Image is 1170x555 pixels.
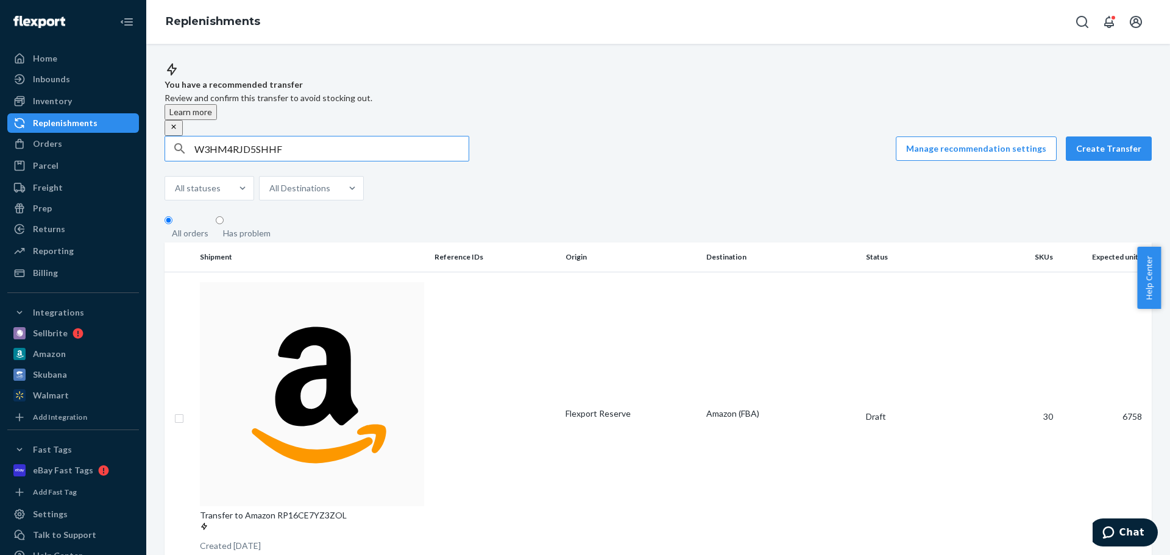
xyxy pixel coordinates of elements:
[1093,518,1158,549] iframe: Opens a widget where you can chat to one of our agents
[7,49,139,68] a: Home
[175,182,221,194] div: All statuses
[33,202,52,214] div: Prep
[33,348,66,360] div: Amazon
[7,134,139,154] a: Orders
[896,136,1057,161] button: Manage recommendation settings
[33,73,70,85] div: Inbounds
[1137,247,1161,309] button: Help Center
[166,15,260,28] a: Replenishments
[156,4,270,40] ol: breadcrumbs
[33,245,74,257] div: Reporting
[33,412,87,422] div: Add Integration
[1097,10,1121,34] button: Open notifications
[194,136,469,161] input: Search Transfers
[33,182,63,194] div: Freight
[33,52,57,65] div: Home
[200,509,425,534] p: Transfer to Amazon RP16CE7YZ3ZOL
[7,113,139,133] a: Replenishments
[7,485,139,500] a: Add Fast Tag
[33,464,93,476] div: eBay Fast Tags
[223,227,271,239] div: Has problem
[7,241,139,261] a: Reporting
[33,306,84,319] div: Integrations
[165,120,183,136] button: close
[7,504,139,524] a: Settings
[7,178,139,197] a: Freight
[430,242,561,272] th: Reference IDs
[7,219,139,239] a: Returns
[7,303,139,322] button: Integrations
[565,408,697,420] p: Flexport Reserve
[7,365,139,384] a: Skubana
[561,242,701,272] th: Origin
[861,242,992,272] th: Status
[33,369,67,381] div: Skubana
[7,263,139,283] a: Billing
[216,216,224,224] input: Has problem
[33,117,97,129] div: Replenishments
[115,10,139,34] button: Close Navigation
[33,529,96,541] div: Talk to Support
[7,410,139,425] a: Add Integration
[7,323,139,343] a: Sellbrite
[701,242,861,272] th: Destination
[33,267,58,279] div: Billing
[165,77,1152,92] span: You have a recommended transfer
[1124,10,1148,34] button: Open account menu
[33,160,58,172] div: Parcel
[1070,10,1094,34] button: Open Search Box
[7,199,139,218] a: Prep
[7,461,139,480] a: eBay Fast Tags
[33,223,65,235] div: Returns
[33,327,68,339] div: Sellbrite
[7,525,139,545] button: Talk to Support
[269,182,330,194] div: All Destinations
[7,156,139,175] a: Parcel
[33,444,72,456] div: Fast Tags
[1066,136,1152,161] button: Create Transfer
[195,242,430,272] th: Shipment
[7,344,139,364] a: Amazon
[172,227,208,239] div: All orders
[33,508,68,520] div: Settings
[13,16,65,28] img: Flexport logo
[165,104,217,120] button: Learn more
[33,487,77,497] div: Add Fast Tag
[7,91,139,111] a: Inventory
[165,216,172,224] input: All orders
[330,182,331,194] input: All Destinations
[33,389,69,401] div: Walmart
[33,95,72,107] div: Inventory
[7,386,139,405] a: Walmart
[7,440,139,459] button: Fast Tags
[33,138,62,150] div: Orders
[7,69,139,89] a: Inbounds
[866,411,987,423] div: Draft
[706,408,856,420] p: Amazon (FBA)
[200,540,425,552] p: Created [DATE]
[165,93,372,103] span: Review and confirm this transfer to avoid stocking out.
[221,182,222,194] input: All statuses
[1058,242,1152,272] th: Expected units
[992,242,1058,272] th: SKUs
